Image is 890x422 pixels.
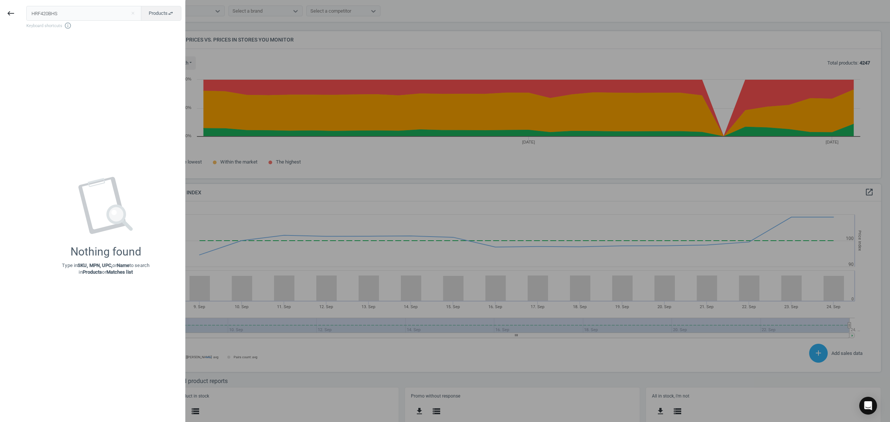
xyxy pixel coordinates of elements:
[78,263,112,268] strong: SKU, MPN, UPC,
[859,397,877,415] div: Open Intercom Messenger
[2,5,19,22] button: keyboard_backspace
[117,263,129,268] strong: Name
[6,9,15,18] i: keyboard_backspace
[26,22,181,29] span: Keyboard shortcuts
[141,6,181,21] button: Productsswap_horiz
[106,269,133,275] strong: Matches list
[127,10,138,17] button: Close
[168,10,174,16] i: swap_horiz
[83,269,102,275] strong: Products
[64,22,72,29] i: info_outline
[149,10,174,17] span: Products
[70,245,141,258] div: Nothing found
[26,6,142,21] input: Enter the SKU or product name
[62,262,149,276] p: Type in or to search in or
